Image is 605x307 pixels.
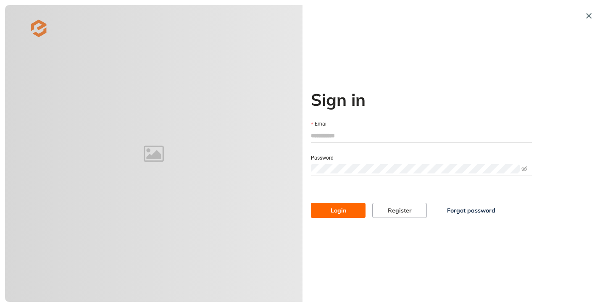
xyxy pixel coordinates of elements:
input: Email [311,129,532,142]
label: Email [311,120,328,128]
label: Password [311,154,334,162]
span: Register [388,206,412,215]
span: Login [331,206,346,215]
button: Login [311,203,366,218]
button: Register [372,203,427,218]
h2: Sign in [311,89,532,110]
span: Forgot password [447,206,495,215]
input: Password [311,164,520,173]
span: eye-invisible [521,166,527,172]
button: Forgot password [434,203,509,218]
